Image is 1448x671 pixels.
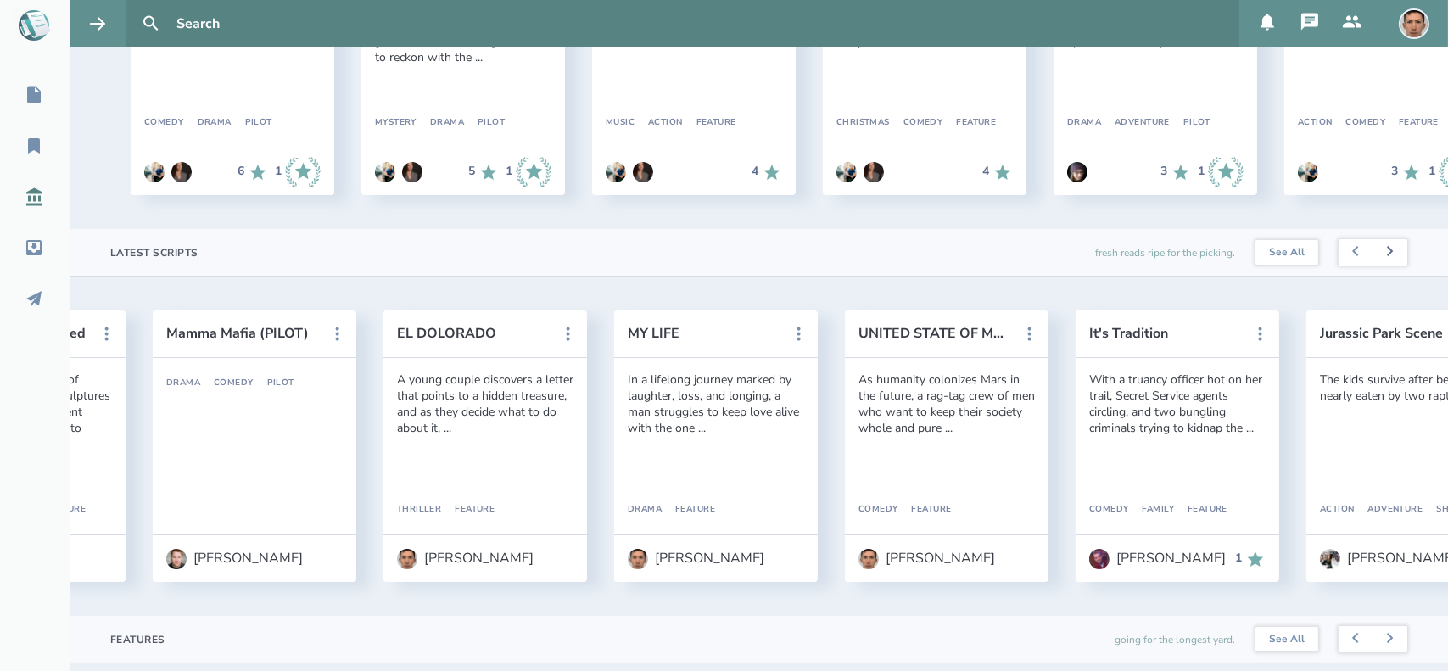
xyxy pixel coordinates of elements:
div: Comedy [858,505,898,515]
div: Pilot [232,118,272,128]
img: user_1673573717-crop.jpg [1298,162,1318,182]
div: 3 Recommends [1391,157,1422,187]
button: MY LIFE [628,326,780,341]
div: 5 [468,165,475,178]
div: Action [635,118,683,128]
div: 5 Recommends [468,157,499,187]
button: It's Tradition [1089,326,1242,341]
div: Features [110,633,165,646]
div: Adventure [1101,118,1170,128]
div: In a lifelong journey marked by laughter, loss, and longing, a man struggles to keep love alive w... [628,372,804,436]
div: Feature [662,505,715,515]
div: 1 [1235,551,1242,565]
a: [PERSON_NAME] [397,540,534,578]
a: [PERSON_NAME] [1089,540,1226,578]
div: Adventure [1355,505,1423,515]
div: [PERSON_NAME] [193,551,303,566]
div: Thriller [397,505,441,515]
img: user_1604966854-crop.jpg [171,162,192,182]
div: 4 Recommends [752,162,782,182]
div: Feature [1174,505,1227,515]
div: [PERSON_NAME] [1116,551,1226,566]
div: Pilot [1170,118,1210,128]
div: Comedy [890,118,943,128]
img: user_1718118867-crop.jpg [1089,549,1110,569]
button: Mamma Mafia (PILOT) [166,326,319,341]
div: [PERSON_NAME] [424,551,534,566]
img: user_1597253789-crop.jpg [1067,162,1087,182]
div: 6 [238,165,244,178]
div: Drama [1067,118,1101,128]
div: 1 [506,165,512,178]
img: user_1604966854-crop.jpg [633,162,653,182]
div: Drama [184,118,232,128]
div: Action [1298,118,1333,128]
div: 1 Industry Recommends [506,157,551,187]
div: Feature [441,505,495,515]
div: With a truancy officer hot on her trail, Secret Service agents circling, and two bungling crimina... [1089,372,1266,436]
div: Feature [1385,118,1439,128]
a: Go to Zaelyna (Zae) Beck's profile [1067,154,1087,191]
a: [PERSON_NAME] [166,540,303,578]
div: Drama [417,118,464,128]
div: 1 [1428,165,1435,178]
div: Music [606,118,635,128]
div: Feature [898,505,952,515]
a: [PERSON_NAME] [858,540,995,578]
div: Feature [942,118,996,128]
a: Go to Anthony Miguel Cantu's profile [1298,154,1318,191]
img: user_1750533153-crop.jpg [1320,549,1340,569]
div: Mystery [375,118,417,128]
img: user_1756948650-crop.jpg [628,549,648,569]
div: Family [1129,505,1175,515]
a: See All [1255,240,1318,266]
a: [PERSON_NAME] [628,540,764,578]
div: Comedy [1333,118,1386,128]
div: going for the longest yard. [1115,616,1235,663]
a: See All [1255,627,1318,652]
div: 1 [275,165,282,178]
img: user_1673573717-crop.jpg [836,162,857,182]
img: user_1673573717-crop.jpg [375,162,395,182]
img: user_1604966854-crop.jpg [864,162,884,182]
div: Latest Scripts [110,246,198,260]
div: 3 [1160,165,1167,178]
div: Comedy [200,378,254,389]
div: Pilot [254,378,294,389]
div: 1 Industry Recommends [1198,157,1244,187]
div: 4 [982,165,989,178]
img: user_1673573717-crop.jpg [606,162,626,182]
div: [PERSON_NAME] [655,551,764,566]
div: Pilot [464,118,505,128]
button: UNITED STATE OF MARS [858,326,1011,341]
div: As humanity colonizes Mars in the future, a rag-tag crew of men who want to keep their society wh... [858,372,1035,436]
img: user_1750438422-crop.jpg [166,549,187,569]
img: user_1756948650-crop.jpg [397,549,417,569]
div: 3 Recommends [1160,157,1191,187]
div: Feature [683,118,736,128]
div: 6 Recommends [238,157,268,187]
img: user_1756948650-crop.jpg [1399,8,1429,39]
div: fresh reads ripe for the picking. [1095,229,1235,276]
div: Drama [166,378,200,389]
div: [PERSON_NAME] [886,551,995,566]
div: 4 [752,165,758,178]
img: user_1756948650-crop.jpg [858,549,879,569]
div: Comedy [144,118,184,128]
button: EL DOLORADO [397,326,550,341]
div: 4 Recommends [982,162,1013,182]
div: Christmas [836,118,890,128]
div: A young couple discovers a letter that points to a hidden treasure, and as they decide what to do... [397,372,573,436]
div: 1 Recommends [1235,549,1266,569]
img: user_1604966854-crop.jpg [402,162,422,182]
div: 1 [1198,165,1205,178]
div: Action [1320,505,1355,515]
img: user_1673573717-crop.jpg [144,162,165,182]
div: 3 [1391,165,1398,178]
div: Drama [628,505,662,515]
div: Comedy [1089,505,1129,515]
div: 1 Industry Recommends [275,157,321,187]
